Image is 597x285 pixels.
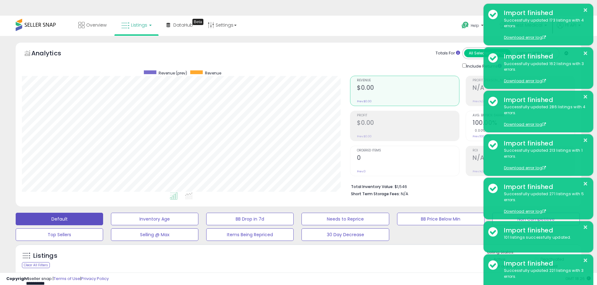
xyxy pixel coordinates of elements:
[583,180,588,188] button: ×
[473,114,575,117] span: Avg. Buybox Share
[504,165,546,170] a: Download error log
[473,135,490,138] small: Prev: 100.00%
[357,135,372,138] small: Prev: $0.00
[357,79,459,82] span: Revenue
[192,19,203,25] div: Tooltip anchor
[117,16,156,34] a: Listings
[357,149,459,152] span: Ordered Items
[499,61,589,84] div: Successfully updated 162 listings with 3 errors.
[357,114,459,117] span: Profit
[583,257,588,264] button: ×
[86,22,107,28] span: Overview
[473,149,575,152] span: ROI
[173,22,193,28] span: DataHub
[504,209,546,214] a: Download error log
[499,18,589,41] div: Successfully updated 173 listings with 4 errors.
[473,79,575,82] span: Profit [PERSON_NAME]
[301,228,389,241] button: 30 Day Decrease
[458,62,509,69] div: Include Returns
[499,104,589,127] div: Successfully updated 286 listings with 4 errors.
[357,170,366,173] small: Prev: 0
[473,170,485,173] small: Prev: N/A
[473,84,575,93] h2: N/A
[81,276,109,282] a: Privacy Policy
[351,184,394,189] b: Total Inventory Value:
[499,148,589,171] div: Successfully updated 213 listings with 1 errors.
[54,276,80,282] a: Terms of Use
[504,35,546,40] a: Download error log
[471,23,479,28] span: Help
[131,22,147,28] span: Listings
[22,262,50,268] div: Clear All Filters
[436,50,460,56] div: Totals For
[499,95,589,104] div: Import finished
[583,136,588,144] button: ×
[6,276,29,282] strong: Copyright
[206,228,294,241] button: Items Being Repriced
[397,213,484,225] button: BB Price Below Min
[74,16,111,34] a: Overview
[457,17,490,36] a: Help
[351,191,400,196] b: Short Term Storage Fees:
[162,16,198,34] a: DataHub
[203,16,241,34] a: Settings
[499,259,589,268] div: Import finished
[16,213,103,225] button: Default
[464,49,511,57] button: All Selected Listings
[159,70,187,76] span: Revenue (prev)
[499,191,589,214] div: Successfully updated 271 listings with 5 errors.
[473,154,575,163] h2: N/A
[504,122,546,127] a: Download error log
[357,154,459,163] h2: 0
[111,213,198,225] button: Inventory Age
[473,128,485,133] small: 0.00%
[6,276,109,282] div: seller snap | |
[499,182,589,191] div: Import finished
[583,93,588,101] button: ×
[31,49,73,59] h5: Analytics
[357,84,459,93] h2: $0.00
[499,139,589,148] div: Import finished
[583,49,588,57] button: ×
[16,228,103,241] button: Top Sellers
[401,191,408,197] span: N/A
[206,213,294,225] button: BB Drop in 7d
[499,226,589,235] div: Import finished
[461,21,469,29] i: Get Help
[473,119,575,128] h2: 100.00%
[504,78,546,84] a: Download error log
[301,213,389,225] button: Needs to Reprice
[583,223,588,231] button: ×
[357,119,459,128] h2: $0.00
[33,252,57,260] h5: Listings
[351,182,570,190] li: $1,546
[357,99,372,103] small: Prev: $0.00
[499,52,589,61] div: Import finished
[499,235,589,241] div: 101 listings successfully updated.
[205,70,221,76] span: Revenue
[111,228,198,241] button: Selling @ Max
[473,99,485,103] small: Prev: N/A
